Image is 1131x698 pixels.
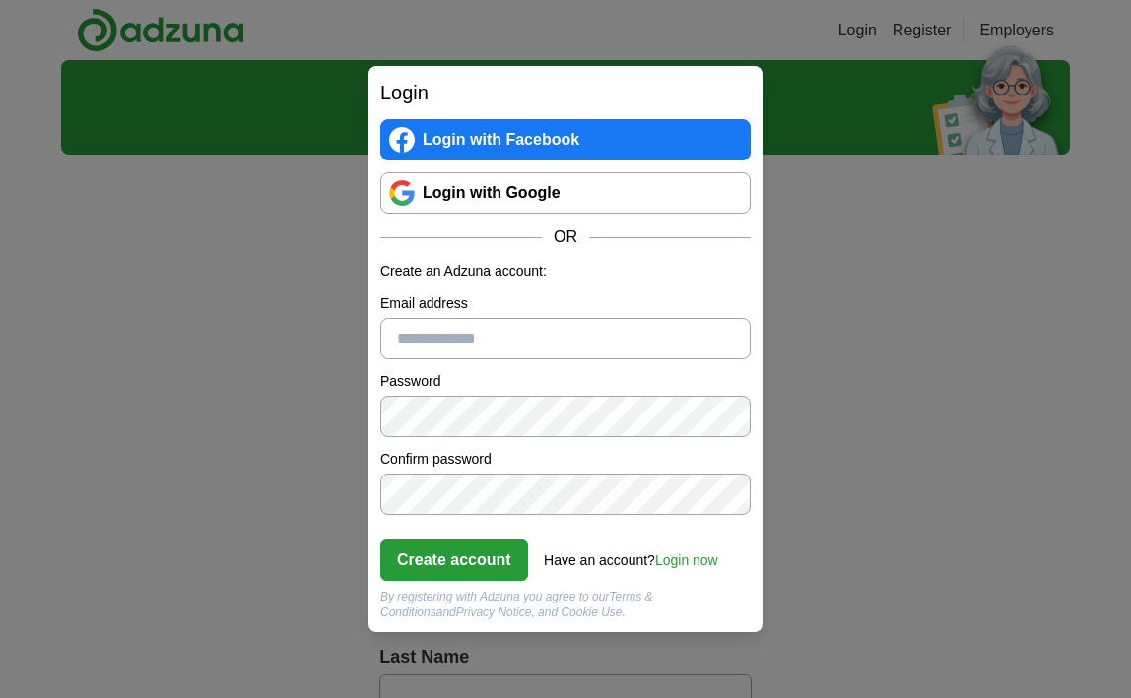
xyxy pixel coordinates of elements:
[542,225,589,249] span: OR
[380,172,751,214] a: Login with Google
[380,293,751,314] label: Email address
[544,539,718,571] div: Have an account?
[380,78,751,107] h2: Login
[380,449,751,470] label: Confirm password
[380,539,528,581] button: Create account
[380,371,751,392] label: Password
[380,261,751,282] p: Create an Adzuna account:
[380,119,751,160] a: Login with Facebook
[380,589,751,620] div: By registering with Adzuna you agree to our and , and Cookie Use.
[655,552,718,568] a: Login now
[456,605,532,619] a: Privacy Notice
